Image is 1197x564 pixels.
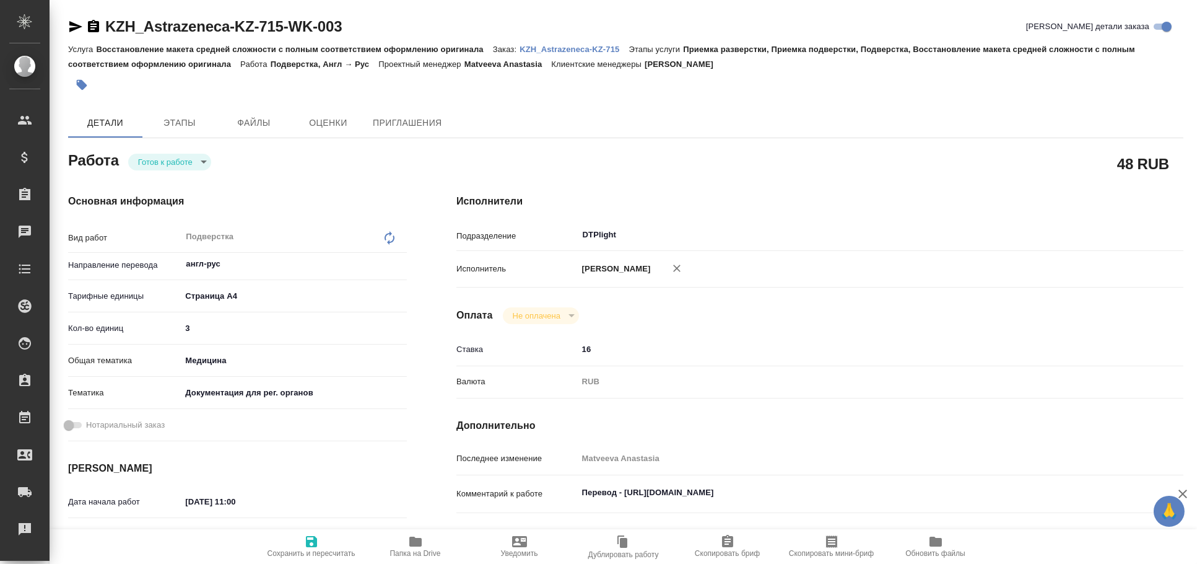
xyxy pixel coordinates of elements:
[493,45,520,54] p: Заказ:
[695,549,760,558] span: Скопировать бриф
[181,350,407,371] div: Медицина
[259,529,363,564] button: Сохранить и пересчитать
[456,230,578,242] p: Подразделение
[268,549,355,558] span: Сохранить и пересчитать
[780,529,884,564] button: Скопировать мини-бриф
[181,493,289,511] input: ✎ Введи что-нибудь
[884,529,988,564] button: Обновить файлы
[363,529,468,564] button: Папка на Drive
[503,307,579,324] div: Готов к работе
[456,376,578,388] p: Валюта
[86,19,101,34] button: Скопировать ссылку
[68,19,83,34] button: Скопировать ссылку для ЯМессенджера
[578,263,651,275] p: [PERSON_NAME]
[86,419,165,431] span: Нотариальный заказ
[271,59,379,69] p: Подверстка, Англ → Рус
[456,488,578,500] p: Комментарий к работе
[551,59,645,69] p: Клиентские менеджеры
[298,115,358,131] span: Оценки
[181,382,407,403] div: Документация для рег. органов
[68,259,181,271] p: Направление перевода
[1159,498,1180,524] span: 🙏
[578,371,1123,392] div: RUB
[501,549,538,558] span: Уведомить
[509,311,564,321] button: Не оплачена
[68,290,181,302] p: Тарифные единицы
[663,255,690,282] button: Удалить исполнителя
[520,45,629,54] p: KZH_Astrazeneca-KZ-715
[134,157,196,167] button: Готов к работе
[181,319,407,337] input: ✎ Введи что-нибудь
[181,286,407,307] div: Страница А4
[456,343,578,356] p: Ставка
[68,387,181,399] p: Тематика
[456,418,1183,433] h4: Дополнительно
[456,308,493,323] h4: Оплата
[128,154,211,170] div: Готов к работе
[390,549,441,558] span: Папка на Drive
[588,550,659,559] span: Дублировать работу
[629,45,684,54] p: Этапы услуги
[96,45,492,54] p: Восстановление макета средней сложности с полным соответствием оформлению оригинала
[464,59,552,69] p: Matveeva Anastasia
[572,529,676,564] button: Дублировать работу
[1154,496,1185,527] button: 🙏
[68,194,407,209] h4: Основная информация
[1117,153,1169,174] h2: 48 RUB
[181,528,289,546] input: Пустое поле
[456,263,578,275] p: Исполнитель
[1026,20,1149,33] span: [PERSON_NAME] детали заказа
[400,263,403,265] button: Open
[224,115,284,131] span: Файлы
[468,529,572,564] button: Уведомить
[68,355,181,367] p: Общая тематика
[68,71,95,99] button: Добавить тэг
[68,496,181,508] p: Дата начала работ
[578,449,1123,467] input: Пустое поле
[676,529,780,564] button: Скопировать бриф
[76,115,135,131] span: Детали
[578,340,1123,358] input: ✎ Введи что-нибудь
[150,115,209,131] span: Этапы
[789,549,874,558] span: Скопировать мини-бриф
[68,461,407,476] h4: [PERSON_NAME]
[68,232,181,244] p: Вид работ
[68,148,119,170] h2: Работа
[105,18,342,35] a: KZH_Astrazeneca-KZ-715-WK-003
[378,59,464,69] p: Проектный менеджер
[240,59,271,69] p: Работа
[645,59,723,69] p: [PERSON_NAME]
[905,549,965,558] span: Обновить файлы
[456,194,1183,209] h4: Исполнители
[520,43,629,54] a: KZH_Astrazeneca-KZ-715
[68,322,181,335] p: Кол-во единиц
[578,482,1123,503] textarea: Перевод - [URL][DOMAIN_NAME]
[373,115,442,131] span: Приглашения
[1116,234,1118,236] button: Open
[456,452,578,465] p: Последнее изменение
[68,45,96,54] p: Услуга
